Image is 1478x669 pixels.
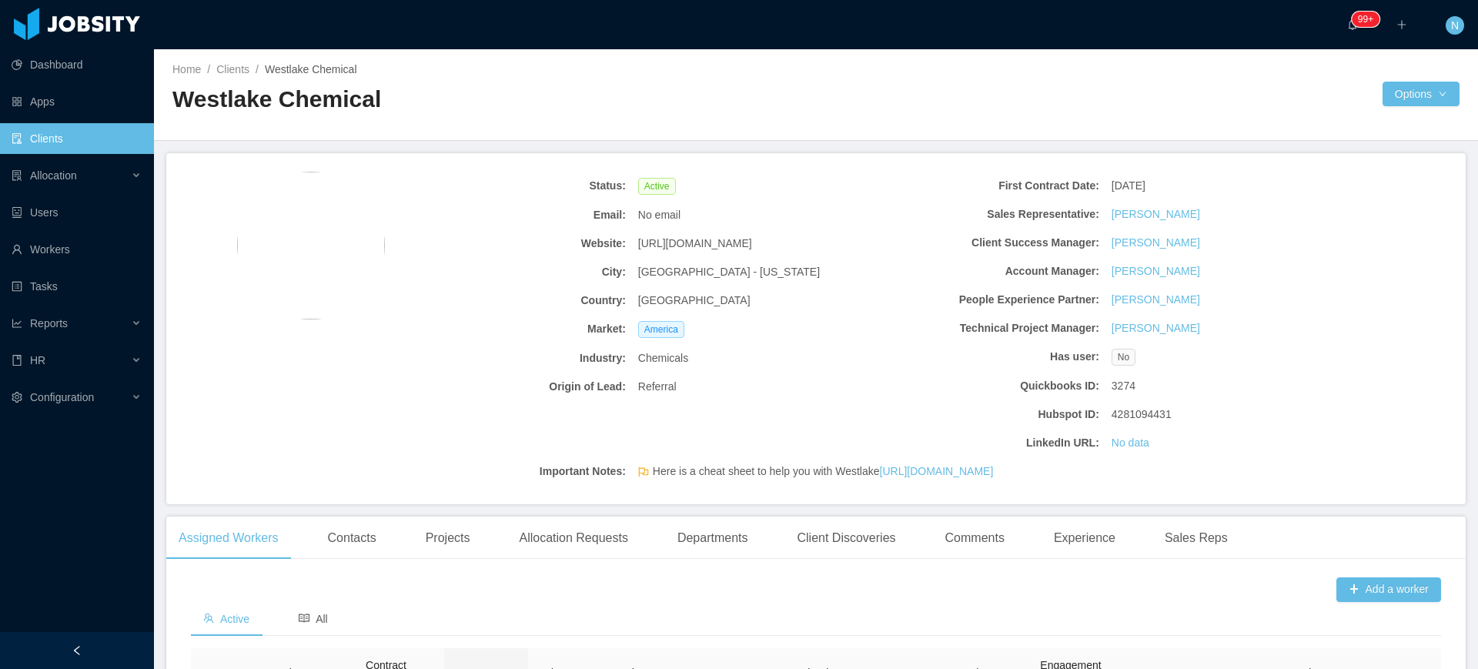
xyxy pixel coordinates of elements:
i: icon: line-chart [12,318,22,329]
h2: Westlake Chemical [172,84,816,115]
a: icon: userWorkers [12,234,142,265]
a: icon: auditClients [12,123,142,154]
a: [PERSON_NAME] [1112,292,1200,308]
span: Active [203,613,249,625]
b: Market: [401,321,626,337]
b: People Experience Partner: [874,292,1099,308]
div: Contacts [316,517,389,560]
b: Website: [401,236,626,252]
span: flag [638,467,649,483]
b: Country: [401,293,626,309]
span: [GEOGRAPHIC_DATA] [638,293,751,309]
div: Experience [1042,517,1128,560]
a: icon: pie-chartDashboard [12,49,142,80]
a: [PERSON_NAME] [1112,206,1200,222]
span: America [638,321,684,338]
b: Status: [401,178,626,194]
a: [PERSON_NAME] [1112,235,1200,251]
span: Reports [30,317,68,329]
i: icon: book [12,355,22,366]
div: Comments [933,517,1017,560]
b: Origin of Lead: [401,379,626,395]
div: Sales Reps [1152,517,1240,560]
sup: 1668 [1352,12,1379,27]
b: Sales Representative: [874,206,1099,222]
span: Westlake Chemical [265,63,357,75]
a: No data [1112,435,1149,451]
div: Client Discoveries [784,517,908,560]
b: City: [401,264,626,280]
a: [URL][DOMAIN_NAME] [880,465,994,477]
span: Chemicals [638,350,688,366]
b: LinkedIn URL: [874,435,1099,451]
a: icon: appstoreApps [12,86,142,117]
i: icon: setting [12,392,22,403]
div: Allocation Requests [507,517,640,560]
span: / [256,63,259,75]
button: Optionsicon: down [1383,82,1460,106]
i: icon: plus [1396,19,1407,30]
span: [GEOGRAPHIC_DATA] - [US_STATE] [638,264,820,280]
span: 4281094431 [1112,406,1172,423]
span: [URL][DOMAIN_NAME] [638,236,752,252]
span: Configuration [30,391,94,403]
span: All [299,613,328,625]
b: Important Notes: [401,463,626,480]
a: icon: profileTasks [12,271,142,302]
span: N [1451,16,1459,35]
i: icon: solution [12,170,22,181]
b: Quickbooks ID: [874,378,1099,394]
button: icon: plusAdd a worker [1336,577,1441,602]
span: No email [638,207,680,223]
span: Referral [638,379,677,395]
b: Industry: [401,350,626,366]
a: [PERSON_NAME] [1112,320,1200,336]
i: icon: bell [1347,19,1358,30]
span: HR [30,354,45,366]
b: Email: [401,207,626,223]
i: icon: read [299,613,309,624]
img: b6f1b720-dabf-11ec-8582-9f9ed21b7d01_62aa046600be6-400w.png [237,172,385,319]
span: Active [638,178,676,195]
a: Clients [216,63,249,75]
b: Has user: [874,349,1099,365]
span: No [1112,349,1135,366]
a: icon: robotUsers [12,197,142,228]
a: Home [172,63,201,75]
b: Account Manager: [874,263,1099,279]
div: Projects [413,517,483,560]
span: Allocation [30,169,77,182]
span: / [207,63,210,75]
b: Client Success Manager: [874,235,1099,251]
div: Departments [665,517,761,560]
div: [DATE] [1105,172,1343,200]
b: First Contract Date: [874,178,1099,194]
span: 3274 [1112,378,1135,394]
i: icon: team [203,613,214,624]
b: Technical Project Manager: [874,320,1099,336]
div: Assigned Workers [166,517,291,560]
a: [PERSON_NAME] [1112,263,1200,279]
span: Here is a cheat sheet to help you with Westlake [653,463,994,480]
b: Hubspot ID: [874,406,1099,423]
